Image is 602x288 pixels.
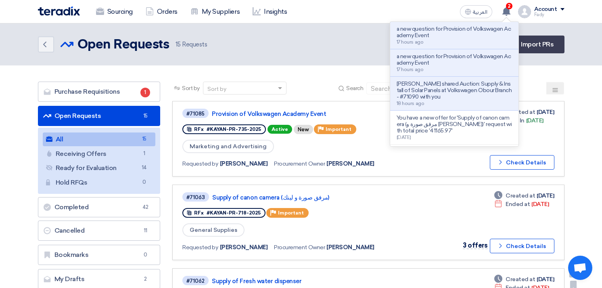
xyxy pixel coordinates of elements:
[43,147,156,161] a: Receiving Offers
[494,116,543,125] div: [DATE]
[38,82,161,102] a: Purchase Requisitions1
[490,155,554,170] button: Check Details
[38,6,80,16] img: Teradix logo
[140,251,150,259] span: 0
[246,3,293,21] a: Insights
[182,84,200,92] span: Sort by
[326,160,374,168] span: [PERSON_NAME]
[397,135,411,140] span: [DATE]
[506,191,535,200] span: Created at
[494,275,554,284] div: [DATE]
[186,278,205,284] div: #71062
[140,275,150,283] span: 2
[506,3,512,9] span: 2
[139,135,149,143] span: 15
[207,126,261,132] span: #KAYAN-PR-735-2025
[220,243,268,252] span: [PERSON_NAME]
[182,140,274,153] span: Marketing and Advertising
[397,53,512,66] p: a new question for Provision of Volkswagen Academy Event
[43,176,156,189] a: Hold RFQs
[494,200,549,208] div: [DATE]
[186,111,205,116] div: #71085
[212,277,414,285] a: Supply of Fresh water dispenser
[490,239,554,253] button: Check Details
[182,160,218,168] span: Requested by
[534,6,557,13] div: Account
[568,256,592,280] a: Open chat
[38,221,161,241] a: Cancelled11
[510,36,564,53] a: Import PRs
[268,125,292,134] span: Active
[506,108,535,116] span: Created at
[38,245,161,265] a: Bookmarks0
[43,161,156,175] a: Ready for Evaluation
[366,82,479,95] input: Search by title or reference number
[397,81,512,100] p: [PERSON_NAME] shared Auction: Supply & Install of Solar Panels at Volkswagen Obour Branch - #7109...
[506,200,530,208] span: Ended at
[139,3,184,21] a: Orders
[473,9,487,15] span: العربية
[194,210,204,216] span: RFx
[506,275,535,284] span: Created at
[326,126,351,132] span: Important
[207,85,226,93] div: Sort by
[194,126,204,132] span: RFx
[140,203,150,211] span: 42
[397,101,424,106] span: 18 hours ago
[397,26,512,39] p: a new question for Provision of Volkswagen Academy Event
[139,178,149,187] span: 0
[212,110,414,118] a: Provision of Volkswagen Academy Event
[397,115,512,134] p: You have a new offer for 'Supply of canon camera (مرفق صورة و [PERSON_NAME])' request with total ...
[176,41,180,48] span: 15
[212,194,414,201] a: Supply of canon camera (مرفق صورة و لينك)
[140,227,150,235] span: 11
[182,243,218,252] span: Requested by
[90,3,139,21] a: Sourcing
[463,242,487,249] span: 3 offers
[274,160,325,168] span: Procurement Owner
[220,160,268,168] span: [PERSON_NAME]
[460,5,492,18] button: العربية
[207,210,261,216] span: #KAYAN-PR-718-2025
[397,67,423,72] span: 17 hours ago
[140,112,150,120] span: 15
[176,40,207,49] span: Requests
[139,149,149,158] span: 1
[278,210,304,216] span: Important
[294,125,313,134] div: New
[346,84,363,92] span: Search
[43,132,156,146] a: All
[186,195,205,200] div: #71063
[397,39,423,45] span: 17 hours ago
[38,197,161,217] a: Completed42
[182,223,245,237] span: General Supplies
[494,108,554,116] div: [DATE]
[506,116,525,125] span: Ends In
[139,164,149,172] span: 14
[326,243,374,252] span: [PERSON_NAME]
[518,5,531,18] img: profile_test.png
[77,37,169,53] h2: Open Requests
[140,88,150,97] span: 1
[494,191,554,200] div: [DATE]
[274,243,325,252] span: Procurement Owner
[184,3,246,21] a: My Suppliers
[534,13,564,17] div: Fady
[38,106,161,126] a: Open Requests15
